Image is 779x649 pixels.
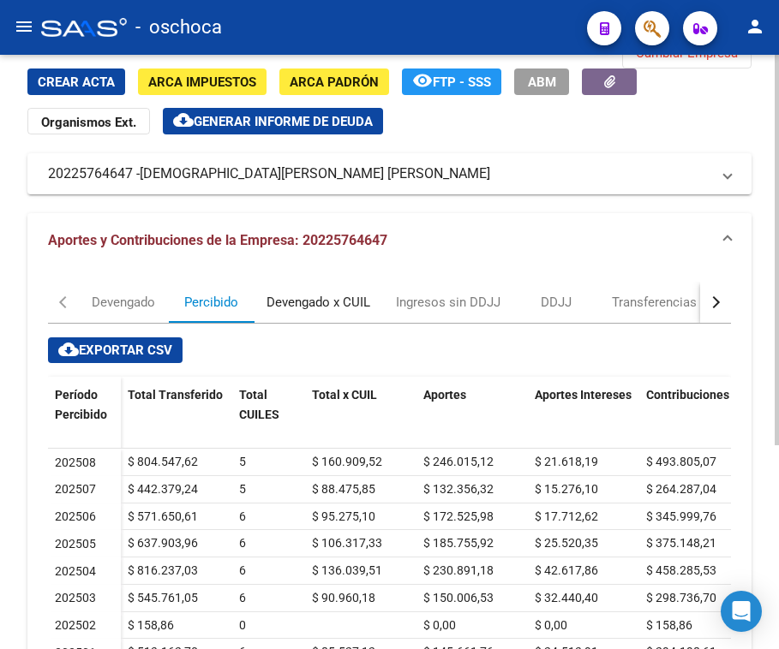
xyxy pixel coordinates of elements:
[48,164,710,183] mat-panel-title: 20225764647 -
[128,509,198,523] span: $ 571.650,61
[646,509,716,523] span: $ 345.999,76
[163,108,383,134] button: Generar informe de deuda
[639,377,751,449] datatable-header-cell: Contribuciones
[55,564,96,578] span: 202504
[27,213,752,268] mat-expansion-panel-header: Aportes y Contribuciones de la Empresa: 20225764647
[58,342,172,358] span: Exportar CSV
[312,563,382,577] span: $ 136.039,51
[312,509,375,523] span: $ 95.275,10
[745,16,765,37] mat-icon: person
[290,74,379,90] span: ARCA Padrón
[27,153,752,194] mat-expansion-panel-header: 20225764647 -[DEMOGRAPHIC_DATA][PERSON_NAME] [PERSON_NAME]
[646,455,716,468] span: $ 493.805,07
[55,537,96,551] span: 202505
[423,509,494,523] span: $ 172.525,98
[416,377,528,449] datatable-header-cell: Aportes
[138,68,267,95] button: ARCA Impuestos
[55,482,96,496] span: 202507
[239,455,246,468] span: 5
[148,74,256,90] span: ARCA Impuestos
[433,74,491,90] span: FTP - SSS
[721,591,762,632] div: Open Intercom Messenger
[535,455,598,468] span: $ 21.618,19
[535,388,632,402] span: Aportes Intereses
[267,293,370,312] div: Devengado x CUIL
[535,618,567,632] span: $ 0,00
[135,9,222,46] span: - oschoca
[423,482,494,496] span: $ 132.356,32
[423,618,456,632] span: $ 0,00
[535,509,598,523] span: $ 17.712,62
[514,68,569,95] button: ABM
[128,388,223,402] span: Total Transferido
[58,339,79,360] mat-icon: cloud_download
[412,70,433,91] mat-icon: remove_red_eye
[55,455,96,469] span: 202508
[14,16,34,37] mat-icon: menu
[646,536,716,550] span: $ 375.148,21
[646,618,692,632] span: $ 158,86
[55,618,96,632] span: 202502
[312,536,382,550] span: $ 106.317,33
[38,74,115,90] span: Crear Acta
[194,114,373,129] span: Generar informe de deuda
[27,108,150,134] button: Organismos Ext.
[423,388,466,402] span: Aportes
[128,455,198,468] span: $ 804.547,62
[239,563,246,577] span: 6
[535,482,598,496] span: $ 15.276,10
[128,591,198,604] span: $ 545.761,05
[279,68,389,95] button: ARCA Padrón
[423,563,494,577] span: $ 230.891,18
[528,74,556,90] span: ABM
[128,563,198,577] span: $ 816.237,03
[128,618,174,632] span: $ 158,86
[646,388,729,402] span: Contribuciones
[312,482,375,496] span: $ 88.475,85
[55,591,96,604] span: 202503
[239,482,246,496] span: 5
[239,618,246,632] span: 0
[48,377,121,449] datatable-header-cell: Período Percibido
[423,536,494,550] span: $ 185.755,92
[232,377,305,449] datatable-header-cell: Total CUILES
[535,563,598,577] span: $ 42.617,86
[396,293,500,312] div: Ingresos sin DDJJ
[541,293,572,312] div: DDJJ
[184,293,238,312] div: Percibido
[48,232,387,248] span: Aportes y Contribuciones de la Empresa: 20225764647
[535,591,598,604] span: $ 32.440,40
[646,591,716,604] span: $ 298.736,70
[535,536,598,550] span: $ 25.520,35
[312,591,375,604] span: $ 90.960,18
[55,388,107,421] span: Período Percibido
[239,509,246,523] span: 6
[239,536,246,550] span: 6
[92,293,155,312] div: Devengado
[423,455,494,468] span: $ 246.015,12
[612,293,697,312] div: Transferencias
[312,388,377,402] span: Total x CUIL
[121,377,232,449] datatable-header-cell: Total Transferido
[173,110,194,130] mat-icon: cloud_download
[312,455,382,468] span: $ 160.909,52
[528,377,639,449] datatable-header-cell: Aportes Intereses
[646,482,716,496] span: $ 264.287,04
[239,388,279,421] span: Total CUILES
[41,115,136,130] strong: Organismos Ext.
[55,509,96,523] span: 202506
[128,482,198,496] span: $ 442.379,24
[27,68,125,95] button: Crear Acta
[48,337,183,363] button: Exportar CSV
[128,536,198,550] span: $ 637.903,96
[305,377,416,449] datatable-header-cell: Total x CUIL
[239,591,246,604] span: 6
[140,164,490,183] span: [DEMOGRAPHIC_DATA][PERSON_NAME] [PERSON_NAME]
[646,563,716,577] span: $ 458.285,53
[402,68,501,95] button: FTP - SSS
[423,591,494,604] span: $ 150.006,53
